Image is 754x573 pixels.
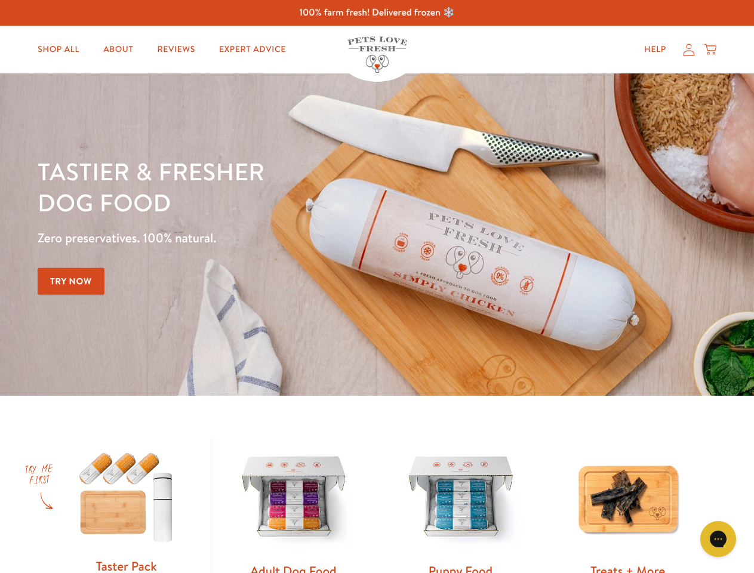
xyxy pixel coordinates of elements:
[635,38,676,61] a: Help
[94,38,143,61] a: About
[347,36,407,73] img: Pets Love Fresh
[210,38,296,61] a: Expert Advice
[38,156,490,218] h1: Tastier & fresher dog food
[38,268,104,295] a: Try Now
[694,517,742,561] iframe: Gorgias live chat messenger
[147,38,204,61] a: Reviews
[38,227,490,249] p: Zero preservatives. 100% natural.
[28,38,89,61] a: Shop All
